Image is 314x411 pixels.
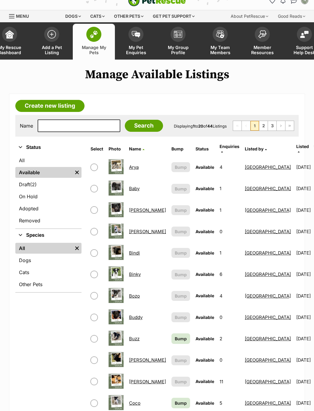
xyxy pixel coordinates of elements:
a: Enquiries [220,144,239,154]
button: Bump [171,377,190,387]
button: Bump [171,184,190,194]
a: [GEOGRAPHIC_DATA] [245,164,291,170]
a: [GEOGRAPHIC_DATA] [245,250,291,256]
span: Bump [175,400,187,406]
div: Cats [86,10,109,22]
button: Bump [171,312,190,322]
a: Binky [129,271,141,277]
th: Select [88,142,106,156]
a: All [15,243,72,254]
td: [DATE] [294,157,313,178]
a: [GEOGRAPHIC_DATA] [245,336,291,341]
a: My Pet Enquiries [115,24,157,60]
span: Available [195,357,214,363]
span: Bump [175,293,187,299]
td: 11 [217,371,242,392]
a: Baby [129,186,140,191]
td: [DATE] [294,243,313,263]
img: pet-enquiries-icon-7e3ad2cf08bfb03b45e93fb7055b45f3efa6380592205ae92323e6603595dc1f.svg [132,31,140,38]
span: Available [195,229,214,234]
div: Dogs [61,10,85,22]
span: Available [195,186,214,191]
a: Draft [15,179,82,190]
a: [GEOGRAPHIC_DATA] [245,293,291,299]
span: My Group Profile [165,45,192,55]
a: Listed [296,144,309,154]
span: Bump [175,379,187,385]
span: Available [195,293,214,298]
a: Member Resources [241,24,283,60]
img: member-resources-icon-8e73f808a243e03378d46382f2149f9095a855e16c252ad45f914b54edf8863c.svg [258,30,266,38]
td: 6 [217,264,242,285]
a: On Hold [15,191,82,202]
img: group-profile-icon-3fa3cf56718a62981997c0bc7e787c4b2cf8bcc04b72c1350f741eb67cf2f40e.svg [174,31,182,38]
span: Available [195,250,214,255]
a: Page 3 [268,121,276,131]
span: Available [195,272,214,277]
a: [GEOGRAPHIC_DATA] [245,400,291,406]
a: Remove filter [72,243,82,254]
td: [DATE] [294,307,313,328]
a: Buzz [129,336,140,341]
div: Species [15,242,82,292]
button: Bump [171,248,190,258]
th: Status [193,142,217,156]
img: dashboard-icon-eb2f2d2d3e046f16d808141f083e7271f6b2e854fb5c12c21221c1fb7104beca.svg [5,30,14,39]
a: Manage My Pets [73,24,115,60]
span: Bump [175,207,187,213]
span: My Team Members [207,45,234,55]
a: [PERSON_NAME] [129,357,166,363]
button: Species [15,231,82,239]
a: Bozo [129,293,140,299]
td: 4 [217,157,242,178]
span: Bump [175,335,187,342]
a: Adopted [15,203,82,214]
a: My Team Members [199,24,241,60]
a: Last page [285,121,294,131]
a: [GEOGRAPHIC_DATA] [245,271,291,277]
td: 0 [217,307,242,328]
a: [GEOGRAPHIC_DATA] [245,207,291,213]
span: Bump [175,314,187,320]
td: 0 [217,221,242,242]
a: Coco [129,400,140,406]
a: Bump [171,333,190,344]
a: Menu [9,10,33,21]
button: Status [15,144,82,151]
span: My Pet Enquiries [122,45,149,55]
a: Create new listing [15,100,85,112]
img: team-members-icon-5396bd8760b3fe7c0b43da4ab00e1e3bb1a5d9ba89233759b79545d2d3fc5d0d.svg [216,30,224,38]
td: 1 [217,243,242,263]
td: [DATE] [294,264,313,285]
div: Status [15,154,82,228]
a: [GEOGRAPHIC_DATA] [245,186,291,191]
span: Bump [175,250,187,256]
label: Name [20,123,33,128]
a: All [15,155,82,166]
span: Available [195,336,214,341]
th: Photo [106,142,126,156]
img: add-pet-listing-icon-0afa8454b4691262ce3f59096e99ab1cd57d4a30225e0717b998d2c9b9846f56.svg [48,30,56,39]
div: Good Reads [274,10,309,22]
span: Menu [16,14,29,19]
td: 2 [217,328,242,349]
button: Bump [171,227,190,236]
td: 1 [217,178,242,199]
span: Page 1 [251,121,259,131]
strong: 1 [193,124,195,128]
th: Bump [169,142,192,156]
button: Bump [171,162,190,172]
td: [DATE] [294,221,313,242]
strong: 44 [207,124,213,128]
td: 1 [217,200,242,221]
a: Page 2 [259,121,268,131]
a: [PERSON_NAME] [129,207,166,213]
div: Get pet support [149,10,199,22]
td: [DATE] [294,350,313,370]
a: Add a Pet Listing [31,24,73,60]
span: Manage My Pets [80,45,107,55]
a: Cats [15,267,82,278]
a: Removed [15,215,82,226]
td: [DATE] [294,178,313,199]
span: Bump [175,228,187,235]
